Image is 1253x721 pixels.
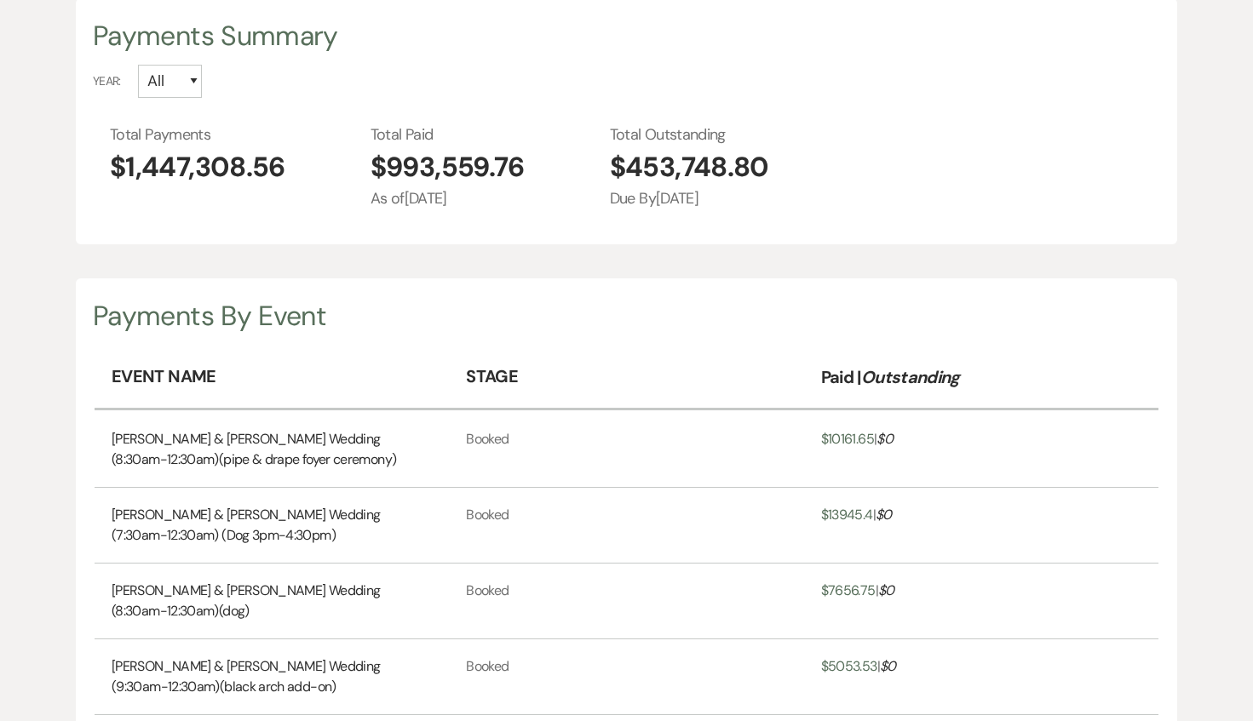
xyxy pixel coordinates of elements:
span: Total Outstanding [610,123,769,146]
div: Payments Summary [93,15,1160,56]
a: [PERSON_NAME] & [PERSON_NAME] Wedding (8:30am-12:30am)(dog) [112,581,432,621]
span: $ 13945.4 [821,506,873,524]
td: Booked [449,564,803,639]
span: $ 10161.65 [821,430,874,448]
span: $993,559.76 [371,146,525,187]
em: Outstanding [861,366,960,388]
span: $ 0 [880,657,896,675]
td: Booked [449,412,803,488]
td: Booked [449,488,803,564]
span: Due By [DATE] [610,187,769,210]
span: As of [DATE] [371,187,525,210]
a: [PERSON_NAME] & [PERSON_NAME] Wedding (9:30am-12:30am)(black arch add-on) [112,656,432,697]
span: $453,748.80 [610,146,769,187]
div: Payments By Event [93,295,1160,336]
span: $1,447,308.56 [110,146,285,187]
a: $7656.75|$0 [821,581,894,621]
p: Paid | [821,363,960,391]
span: $ 7656.75 [821,581,876,599]
a: [PERSON_NAME] & [PERSON_NAME] Wedding (8:30am-12:30am)(pipe & drape foyer ceremony) [112,429,432,470]
td: Booked [449,639,803,715]
span: Total Paid [371,123,525,146]
a: $5053.53|$0 [821,656,896,697]
span: Total Payments [110,123,285,146]
span: Year: [93,72,121,90]
span: $ 5053.53 [821,657,877,675]
a: $10161.65|$0 [821,429,893,470]
th: Stage [449,346,803,410]
span: $ 0 [878,581,894,599]
span: $ 0 [877,430,893,448]
span: $ 0 [876,506,892,524]
a: [PERSON_NAME] & [PERSON_NAME] Wedding (7:30am-12:30am) (Dog 3pm-4:30pm) [112,505,432,546]
th: Event Name [95,346,449,410]
a: $13945.4|$0 [821,505,892,546]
